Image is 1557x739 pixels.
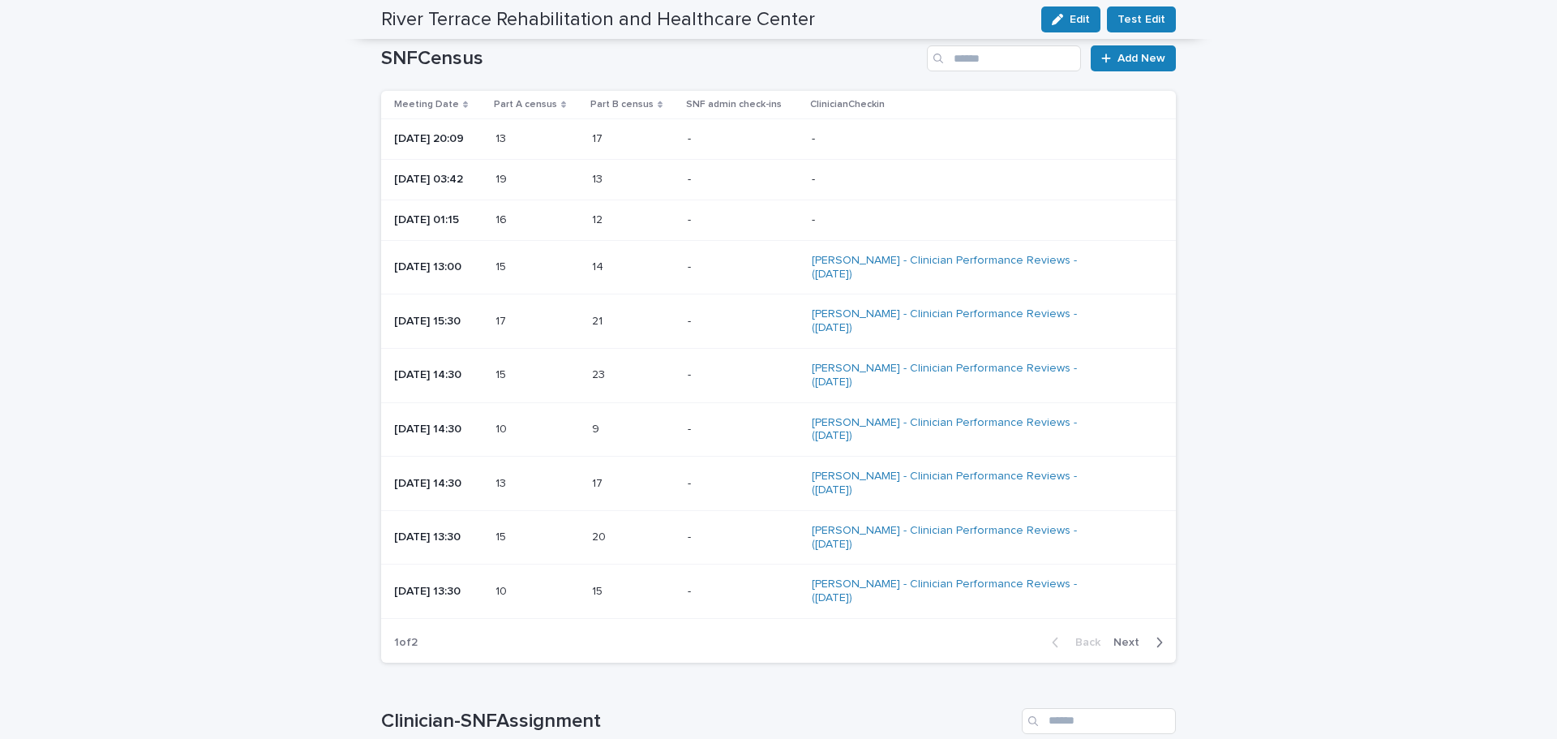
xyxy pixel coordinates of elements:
p: - [688,477,798,491]
p: Part A census [494,96,557,114]
p: - [688,368,798,382]
input: Search [927,45,1081,71]
a: [PERSON_NAME] - Clinician Performance Reviews - ([DATE]) [812,524,1096,552]
p: 14 [592,257,607,274]
button: Next [1107,635,1176,650]
p: 20 [592,527,609,544]
p: 9 [592,419,603,436]
p: Meeting Date [394,96,459,114]
p: SNF admin check-ins [686,96,782,114]
tr: [DATE] 03:421919 1313 -- [381,160,1176,200]
a: [PERSON_NAME] - Clinician Performance Reviews - ([DATE]) [812,578,1096,605]
tr: [DATE] 13:001515 1414 -[PERSON_NAME] - Clinician Performance Reviews - ([DATE]) [381,240,1176,294]
p: - [688,531,798,544]
tr: [DATE] 14:301010 99 -[PERSON_NAME] - Clinician Performance Reviews - ([DATE]) [381,402,1176,457]
tr: [DATE] 13:301515 2020 -[PERSON_NAME] - Clinician Performance Reviews - ([DATE]) [381,510,1176,565]
p: 10 [495,419,510,436]
p: 15 [495,365,509,382]
tr: [DATE] 20:091313 1717 -- [381,119,1176,160]
p: - [688,213,798,227]
p: 15 [592,582,606,599]
p: [DATE] 01:15 [394,213,483,227]
p: [DATE] 13:00 [394,260,483,274]
button: Edit [1041,6,1100,32]
p: - [812,132,1096,146]
span: Add New [1117,53,1165,64]
tr: [DATE] 15:301717 2121 -[PERSON_NAME] - Clinician Performance Reviews - ([DATE]) [381,294,1176,349]
p: 1 of 2 [381,623,431,663]
p: - [688,585,798,599]
span: Back [1066,637,1100,648]
p: 23 [592,365,608,382]
a: [PERSON_NAME] - Clinician Performance Reviews - ([DATE]) [812,362,1096,389]
p: 19 [495,170,510,187]
a: [PERSON_NAME] - Clinician Performance Reviews - ([DATE]) [812,416,1096,444]
p: - [688,423,798,436]
p: 12 [592,210,606,227]
p: - [812,213,1096,227]
p: [DATE] 14:30 [394,368,483,382]
p: [DATE] 14:30 [394,423,483,436]
h1: SNFCensus [381,47,920,71]
p: - [688,132,798,146]
tr: [DATE] 14:301515 2323 -[PERSON_NAME] - Clinician Performance Reviews - ([DATE]) [381,348,1176,402]
p: 13 [495,129,509,146]
p: - [688,315,798,329]
p: ClinicianCheckin [810,96,885,114]
p: [DATE] 14:30 [394,477,483,491]
button: Back [1039,635,1107,650]
p: 21 [592,311,606,329]
a: Add New [1091,45,1176,71]
p: - [688,173,798,187]
a: [PERSON_NAME] - Clinician Performance Reviews - ([DATE]) [812,254,1096,281]
tr: [DATE] 14:301313 1717 -[PERSON_NAME] - Clinician Performance Reviews - ([DATE]) [381,457,1176,511]
p: - [812,173,1096,187]
p: [DATE] 13:30 [394,585,483,599]
button: Test Edit [1107,6,1176,32]
p: 13 [495,474,509,491]
p: - [688,260,798,274]
a: [PERSON_NAME] - Clinician Performance Reviews - ([DATE]) [812,470,1096,497]
p: [DATE] 20:09 [394,132,483,146]
p: [DATE] 03:42 [394,173,483,187]
span: Test Edit [1117,11,1165,28]
p: 15 [495,527,509,544]
p: 15 [495,257,509,274]
p: 10 [495,582,510,599]
a: [PERSON_NAME] - Clinician Performance Reviews - ([DATE]) [812,307,1096,335]
p: [DATE] 15:30 [394,315,483,329]
p: 13 [592,170,606,187]
tr: [DATE] 13:301010 1515 -[PERSON_NAME] - Clinician Performance Reviews - ([DATE]) [381,565,1176,619]
p: 17 [592,474,606,491]
h1: Clinician-SNFAssignment [381,710,1015,733]
p: 17 [592,129,606,146]
p: Part B census [590,96,654,114]
tr: [DATE] 01:151616 1212 -- [381,200,1176,241]
p: [DATE] 13:30 [394,531,483,544]
input: Search [1022,708,1176,734]
span: Next [1113,637,1149,648]
p: 17 [495,311,509,329]
span: Edit [1070,14,1090,25]
p: 16 [495,210,510,227]
h2: River Terrace Rehabilitation and Healthcare Center [381,8,815,32]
